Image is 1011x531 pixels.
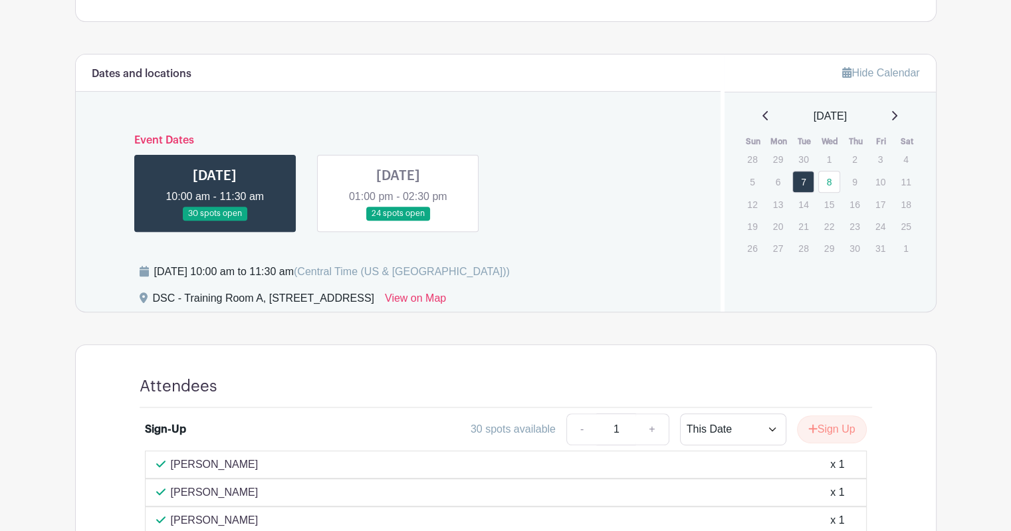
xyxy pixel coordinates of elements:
[895,149,917,169] p: 4
[635,413,669,445] a: +
[792,149,814,169] p: 30
[895,216,917,237] p: 25
[843,135,869,148] th: Thu
[766,135,792,148] th: Mon
[814,108,847,124] span: [DATE]
[767,238,789,259] p: 27
[741,238,763,259] p: 26
[740,135,766,148] th: Sun
[140,377,217,396] h4: Attendees
[869,149,891,169] p: 3
[869,135,895,148] th: Fri
[741,149,763,169] p: 28
[869,171,891,192] p: 10
[830,457,844,473] div: x 1
[895,171,917,192] p: 11
[830,512,844,528] div: x 1
[294,266,510,277] span: (Central Time (US & [GEOGRAPHIC_DATA]))
[767,149,789,169] p: 29
[843,238,865,259] p: 30
[818,238,840,259] p: 29
[741,171,763,192] p: 5
[566,413,597,445] a: -
[843,149,865,169] p: 2
[792,171,814,193] a: 7
[818,149,840,169] p: 1
[171,457,259,473] p: [PERSON_NAME]
[92,68,191,80] h6: Dates and locations
[385,290,446,312] a: View on Map
[894,135,920,148] th: Sat
[830,484,844,500] div: x 1
[145,421,186,437] div: Sign-Up
[741,216,763,237] p: 19
[792,238,814,259] p: 28
[792,216,814,237] p: 21
[843,194,865,215] p: 16
[767,194,789,215] p: 13
[797,415,867,443] button: Sign Up
[895,238,917,259] p: 1
[818,135,843,148] th: Wed
[171,512,259,528] p: [PERSON_NAME]
[767,216,789,237] p: 20
[153,290,374,312] div: DSC - Training Room A, [STREET_ADDRESS]
[869,238,891,259] p: 31
[843,171,865,192] p: 9
[792,135,818,148] th: Tue
[171,484,259,500] p: [PERSON_NAME]
[471,421,556,437] div: 30 spots available
[792,194,814,215] p: 14
[818,194,840,215] p: 15
[818,216,840,237] p: 22
[124,134,673,147] h6: Event Dates
[843,216,865,237] p: 23
[154,264,510,280] div: [DATE] 10:00 am to 11:30 am
[818,171,840,193] a: 8
[895,194,917,215] p: 18
[869,194,891,215] p: 17
[869,216,891,237] p: 24
[842,67,919,78] a: Hide Calendar
[741,194,763,215] p: 12
[767,171,789,192] p: 6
